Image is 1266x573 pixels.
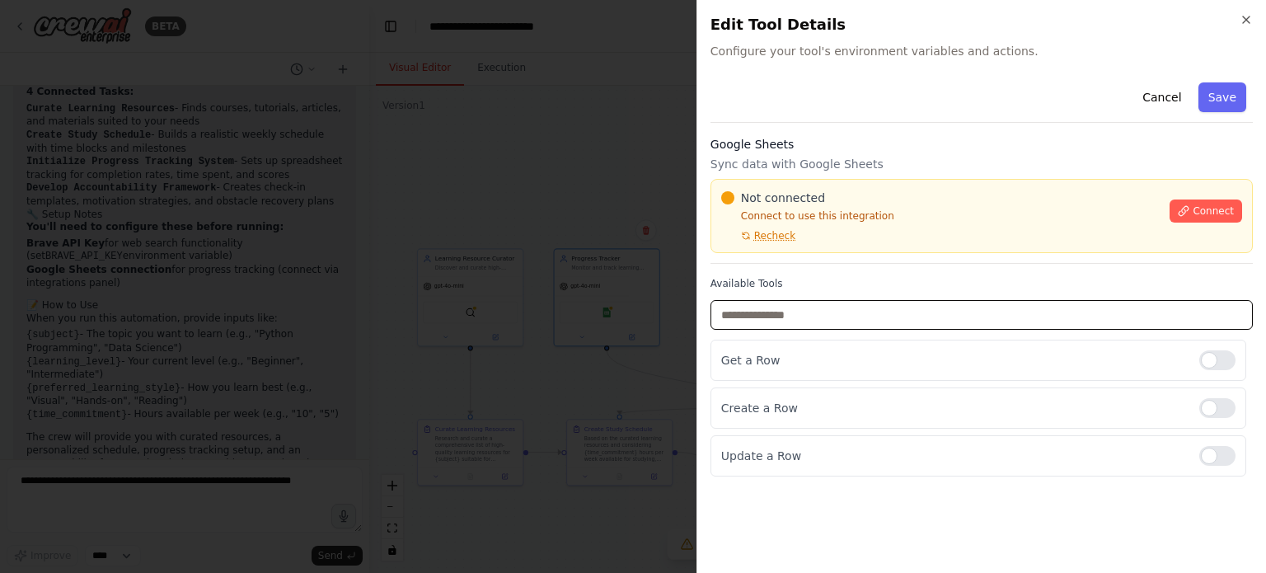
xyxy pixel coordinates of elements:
p: Update a Row [721,448,1186,464]
p: Get a Row [721,352,1186,369]
button: Connect [1170,200,1242,223]
p: Create a Row [721,400,1186,416]
span: Recheck [754,229,795,242]
button: Cancel [1132,82,1191,112]
label: Available Tools [710,277,1253,290]
h3: Google Sheets [710,136,1253,153]
span: Configure your tool's environment variables and actions. [710,43,1253,59]
p: Connect to use this integration [721,209,1160,223]
span: Not connected [741,190,825,206]
p: Sync data with Google Sheets [710,156,1253,172]
span: Connect [1193,204,1234,218]
h2: Edit Tool Details [710,13,1253,36]
button: Recheck [721,229,795,242]
button: Save [1198,82,1246,112]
